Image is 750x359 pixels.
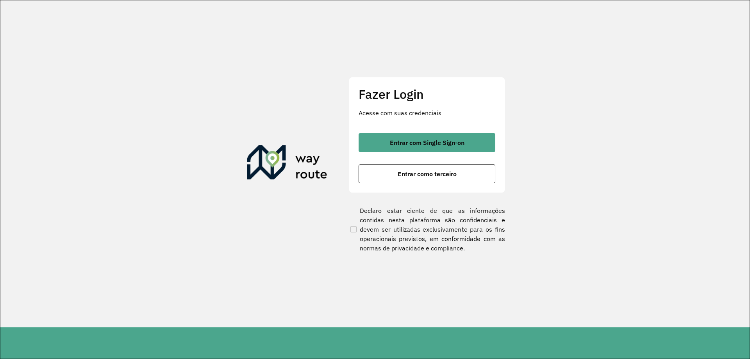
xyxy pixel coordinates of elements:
button: button [359,133,495,152]
span: Entrar com Single Sign-on [390,139,464,146]
img: Roteirizador AmbevTech [247,145,327,183]
button: button [359,164,495,183]
h2: Fazer Login [359,87,495,102]
span: Entrar como terceiro [398,171,457,177]
p: Acesse com suas credenciais [359,108,495,118]
label: Declaro estar ciente de que as informações contidas nesta plataforma são confidenciais e devem se... [349,206,505,253]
